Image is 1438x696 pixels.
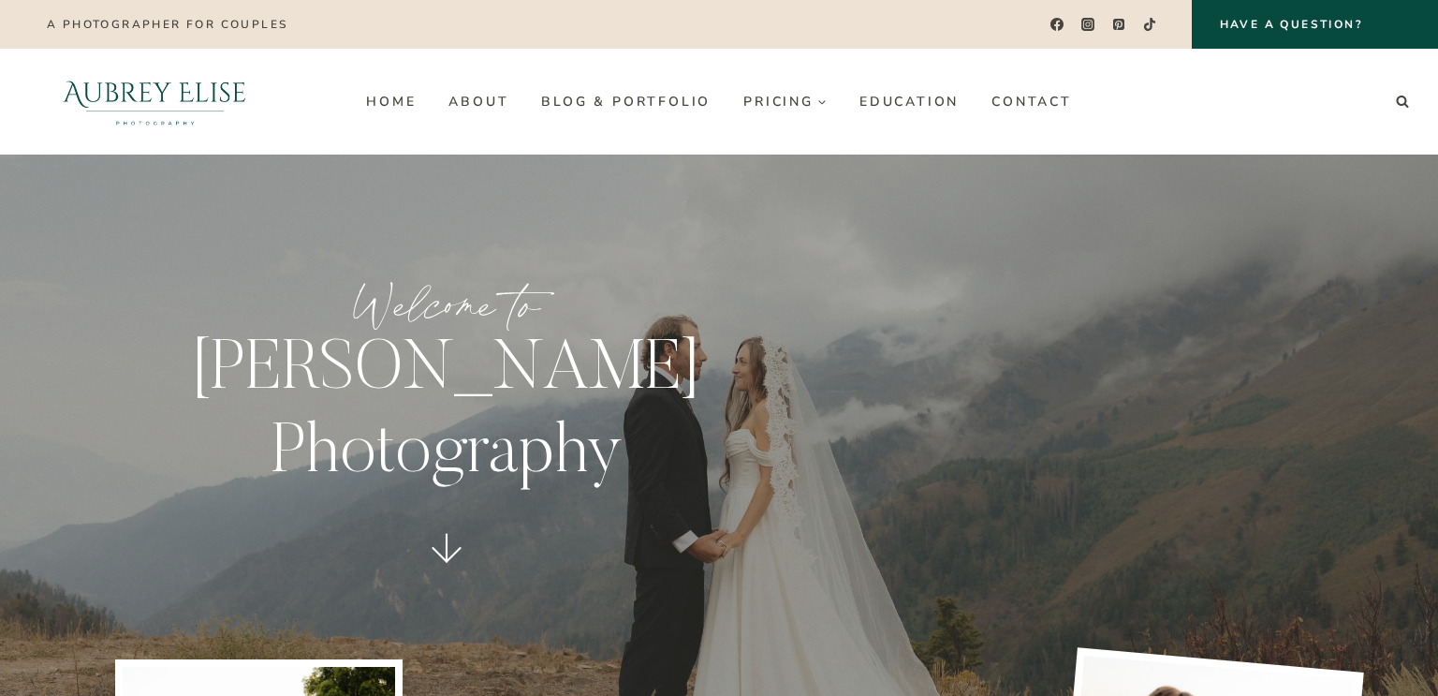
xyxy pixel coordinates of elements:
[1106,11,1133,38] a: Pinterest
[433,86,525,116] a: About
[1389,89,1416,115] button: View Search Form
[1043,11,1070,38] a: Facebook
[525,86,727,116] a: Blog & Portfolio
[1137,11,1164,38] a: TikTok
[727,86,844,116] a: Pricing
[743,95,827,109] span: Pricing
[22,49,287,155] img: Aubrey Elise Photography
[1075,11,1102,38] a: Instagram
[350,86,1088,116] nav: Primary
[129,270,763,340] p: Welcome to
[47,18,287,31] p: A photographer for couples
[976,86,1089,116] a: Contact
[843,86,975,116] a: Education
[350,86,433,116] a: Home
[129,331,763,497] p: [PERSON_NAME] Photography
